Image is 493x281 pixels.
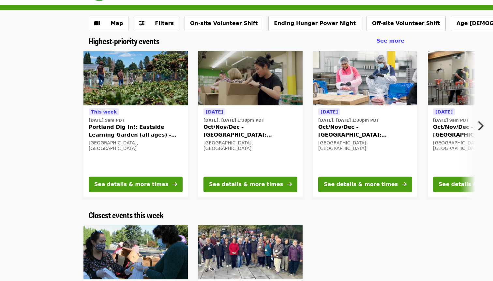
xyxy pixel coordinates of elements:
[155,20,174,26] span: Filters
[402,181,407,187] i: arrow-right icon
[89,36,159,46] a: Highest-priority events
[139,20,144,26] i: sliders-h icon
[313,51,417,197] a: See details for "Oct/Nov/Dec - Beaverton: Repack/Sort (age 10+)"
[318,140,412,151] div: [GEOGRAPHIC_DATA], [GEOGRAPHIC_DATA]
[287,181,292,187] i: arrow-right icon
[203,140,297,151] div: [GEOGRAPHIC_DATA], [GEOGRAPHIC_DATA]
[172,181,177,187] i: arrow-right icon
[111,20,123,26] span: Map
[377,38,404,44] span: See more
[83,51,188,197] a: See details for "Portland Dig In!: Eastside Learning Garden (all ages) - Aug/Sept/Oct"
[435,109,453,114] span: [DATE]
[377,37,404,45] a: See more
[94,20,100,26] i: map icon
[198,225,303,280] img: Clay Street Table Food Pantry- Free Food Market organized by Oregon Food Bank
[89,209,164,221] span: Closest events this week
[206,109,223,114] span: [DATE]
[433,117,469,123] time: [DATE] 9am PDT
[471,117,493,135] button: Next item
[209,181,283,188] div: See details & more times
[321,109,338,114] span: [DATE]
[83,51,188,106] img: Portland Dig In!: Eastside Learning Garden (all ages) - Aug/Sept/Oct organized by Oregon Food Bank
[198,225,303,280] a: Clay Street Table Food Pantry- Free Food Market
[89,16,128,31] button: Show map view
[89,177,183,192] button: See details & more times
[318,117,379,123] time: [DATE], [DATE] 1:30pm PDT
[318,123,412,139] span: Oct/Nov/Dec - [GEOGRAPHIC_DATA]: Repack/Sort (age [DEMOGRAPHIC_DATA]+)
[366,16,446,31] button: Off-site Volunteer Shift
[198,51,303,106] img: Oct/Nov/Dec - Portland: Repack/Sort (age 8+) organized by Oregon Food Bank
[318,177,412,192] button: See details & more times
[203,123,297,139] span: Oct/Nov/Dec - [GEOGRAPHIC_DATA]: Repack/Sort (age [DEMOGRAPHIC_DATA]+)
[89,210,164,220] a: Closest events this week
[89,123,183,139] span: Portland Dig In!: Eastside Learning Garden (all ages) - Aug/Sept/Oct
[83,210,410,220] div: Closest events this week
[83,225,188,280] img: Beaverton First United Methodist Church - Free Food Market (16+) organized by Oregon Food Bank
[203,177,297,192] button: See details & more times
[185,16,263,31] button: On-site Volunteer Shift
[324,181,398,188] div: See details & more times
[134,16,179,31] button: Filters (0 selected)
[477,120,484,132] i: chevron-right icon
[91,109,117,114] span: This week
[203,117,264,123] time: [DATE], [DATE] 1:30pm PDT
[94,181,168,188] div: See details & more times
[83,36,410,46] div: Highest-priority events
[313,51,417,106] img: Oct/Nov/Dec - Beaverton: Repack/Sort (age 10+) organized by Oregon Food Bank
[198,51,303,197] a: See details for "Oct/Nov/Dec - Portland: Repack/Sort (age 8+)"
[89,140,183,151] div: [GEOGRAPHIC_DATA], [GEOGRAPHIC_DATA]
[89,117,125,123] time: [DATE] 9am PDT
[268,16,361,31] button: Ending Hunger Power Night
[89,35,159,47] span: Highest-priority events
